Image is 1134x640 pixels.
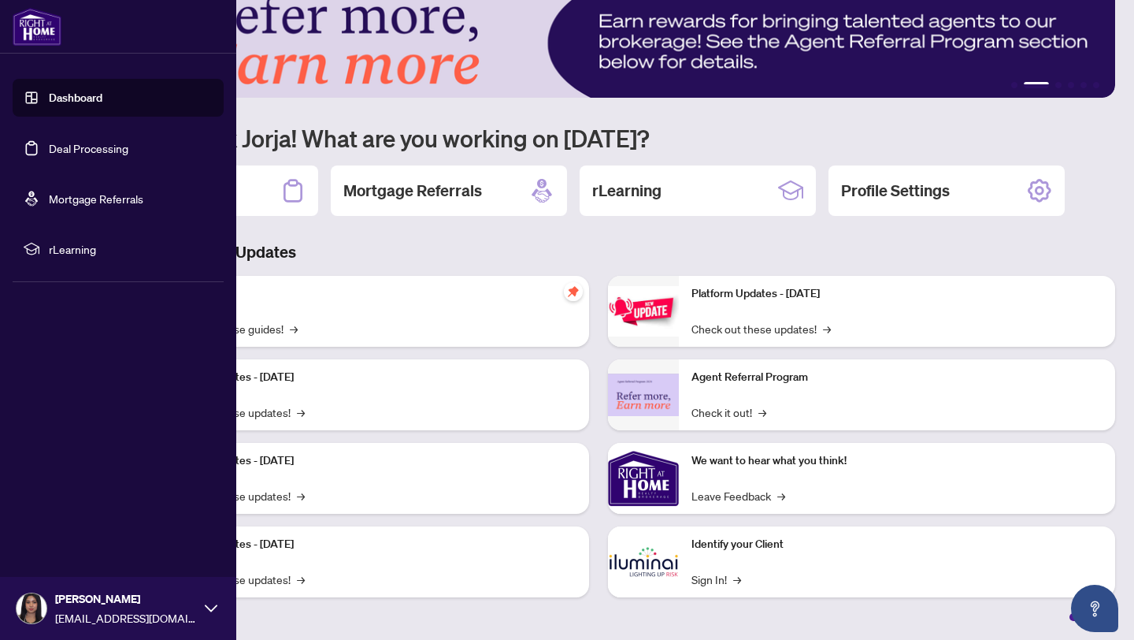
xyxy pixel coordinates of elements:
[564,282,583,301] span: pushpin
[1055,82,1062,88] button: 3
[297,487,305,504] span: →
[82,123,1115,153] h1: Welcome back Jorja! What are you working on [DATE]?
[691,404,766,421] a: Check it out!→
[691,487,785,504] a: Leave Feedback→
[691,536,1102,553] p: Identify your Client
[691,571,741,588] a: Sign In!→
[297,571,305,588] span: →
[13,8,61,46] img: logo
[165,536,576,553] p: Platform Updates - [DATE]
[733,571,741,588] span: →
[297,404,305,421] span: →
[841,180,950,202] h2: Profile Settings
[49,91,102,105] a: Dashboard
[82,241,1115,263] h3: Brokerage & Industry Updates
[608,527,679,597] img: Identify your Client
[1068,82,1074,88] button: 4
[608,374,679,417] img: Agent Referral Program
[17,593,46,623] img: Profile Icon
[290,320,298,337] span: →
[1024,82,1049,88] button: 2
[55,590,197,608] span: [PERSON_NAME]
[608,286,679,336] img: Platform Updates - June 23, 2025
[49,141,128,155] a: Deal Processing
[165,369,576,386] p: Platform Updates - [DATE]
[777,487,785,504] span: →
[758,404,766,421] span: →
[165,452,576,470] p: Platform Updates - [DATE]
[1011,82,1017,88] button: 1
[592,180,661,202] h2: rLearning
[691,369,1102,386] p: Agent Referral Program
[1071,585,1118,632] button: Open asap
[691,452,1102,470] p: We want to hear what you think!
[608,443,679,514] img: We want to hear what you think!
[1093,82,1099,88] button: 6
[49,240,213,258] span: rLearning
[1080,82,1087,88] button: 5
[343,180,482,202] h2: Mortgage Referrals
[165,285,576,303] p: Self-Help
[55,609,197,627] span: [EMAIL_ADDRESS][DOMAIN_NAME]
[691,320,831,337] a: Check out these updates!→
[691,285,1102,303] p: Platform Updates - [DATE]
[823,320,831,337] span: →
[49,192,143,206] a: Mortgage Referrals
